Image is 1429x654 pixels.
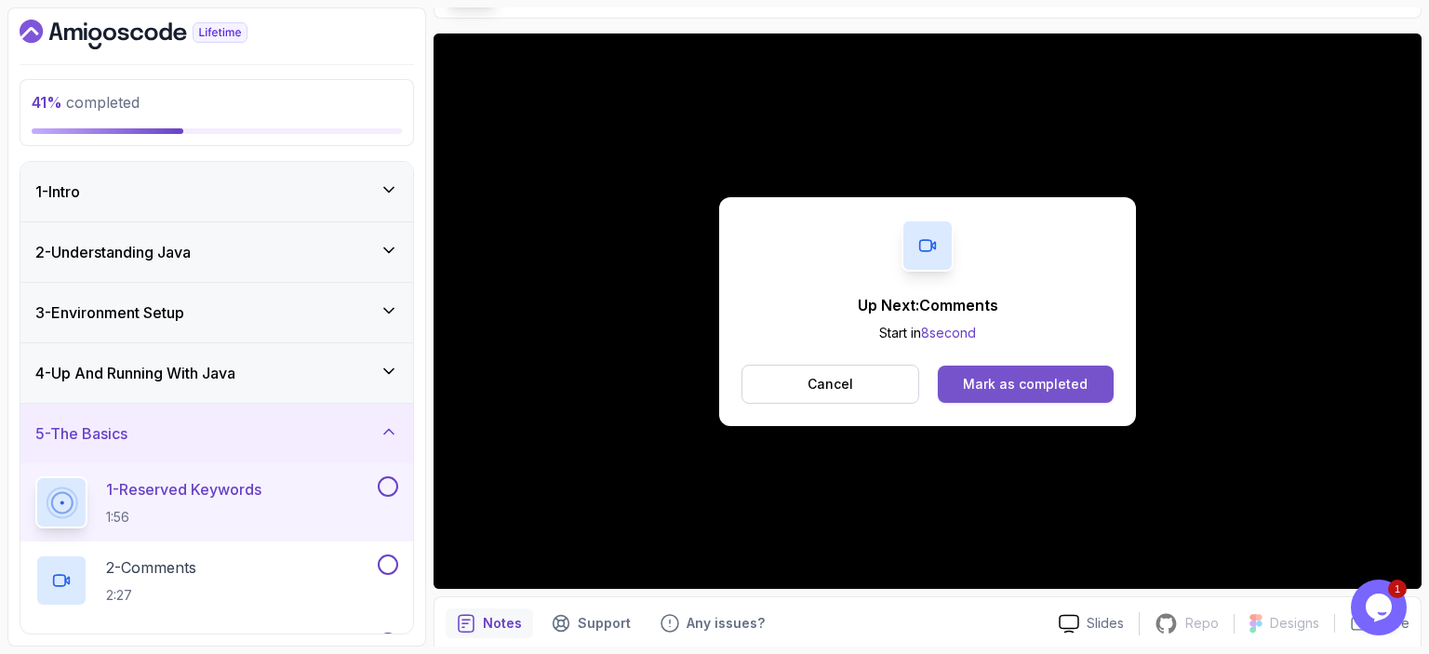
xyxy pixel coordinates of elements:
[1351,580,1410,635] iframe: chat widget
[106,478,261,501] p: 1 - Reserved Keywords
[649,608,776,638] button: Feedback button
[921,325,976,340] span: 8 second
[687,614,765,633] p: Any issues?
[35,180,80,203] h3: 1 - Intro
[35,301,184,324] h3: 3 - Environment Setup
[578,614,631,633] p: Support
[106,556,196,579] p: 2 - Comments
[35,362,235,384] h3: 4 - Up And Running With Java
[20,404,413,463] button: 5-The Basics
[1185,614,1219,633] p: Repo
[20,162,413,221] button: 1-Intro
[35,476,398,528] button: 1-Reserved Keywords1:56
[20,343,413,403] button: 4-Up And Running With Java
[35,554,398,607] button: 2-Comments2:27
[20,20,290,49] a: Dashboard
[1334,614,1409,633] button: Share
[20,283,413,342] button: 3-Environment Setup
[741,365,919,404] button: Cancel
[1087,614,1124,633] p: Slides
[483,614,522,633] p: Notes
[858,324,998,342] p: Start in
[35,241,191,263] h3: 2 - Understanding Java
[106,586,196,605] p: 2:27
[858,294,998,316] p: Up Next: Comments
[32,93,62,112] span: 41 %
[35,422,127,445] h3: 5 - The Basics
[808,375,853,394] p: Cancel
[32,93,140,112] span: completed
[541,608,642,638] button: Support button
[446,608,533,638] button: notes button
[106,508,261,527] p: 1:56
[938,366,1114,403] button: Mark as completed
[434,33,1422,589] iframe: 1 - Reserved Keywords
[20,222,413,282] button: 2-Understanding Java
[1270,614,1319,633] p: Designs
[1044,614,1139,634] a: Slides
[963,375,1088,394] div: Mark as completed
